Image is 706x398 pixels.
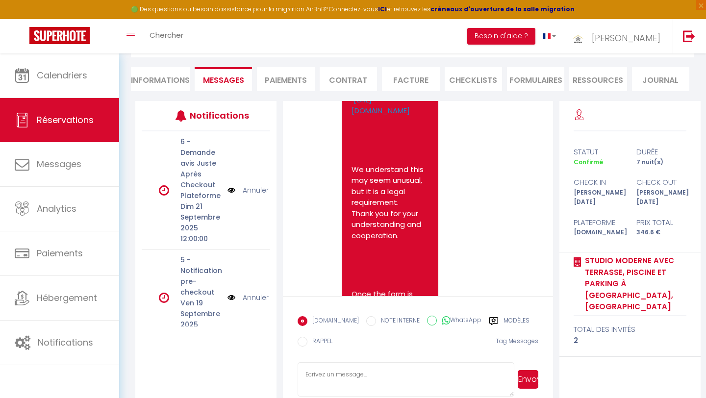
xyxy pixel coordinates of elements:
[142,19,191,53] a: Chercher
[203,75,244,86] span: Messages
[352,164,428,242] p: We understand this may seem unusual, but it is a legal requirement. Thank you for your understand...
[518,370,538,389] button: Envoyer
[630,176,693,188] div: check out
[581,255,687,313] a: Studio moderne avec terrasse, piscine et parking à [GEOGRAPHIC_DATA], [GEOGRAPHIC_DATA]
[630,146,693,158] div: durée
[37,114,94,126] span: Réservations
[37,202,76,215] span: Analytics
[630,217,693,228] div: Prix total
[227,185,235,196] img: NO IMAGE
[567,146,630,158] div: statut
[190,104,243,126] h3: Notifications
[37,158,81,170] span: Messages
[574,335,687,347] div: 2
[567,188,630,207] div: [PERSON_NAME] [DATE]
[378,5,387,13] a: ICI
[430,5,575,13] a: créneaux d'ouverture de la salle migration
[630,228,693,237] div: 346.6 €
[630,158,693,167] div: 7 nuit(s)
[37,292,97,304] span: Hébergement
[574,158,603,166] span: Confirmé
[382,67,439,91] li: Facture
[567,228,630,237] div: [DOMAIN_NAME]
[496,337,538,345] span: Tag Messages
[571,28,585,49] img: ...
[29,27,90,44] img: Super Booking
[320,67,377,91] li: Contrat
[180,298,221,341] p: Ven 19 Septembre 2025 12:00:00
[38,336,93,348] span: Notifications
[257,67,314,91] li: Paiements
[376,316,420,327] label: NOTE INTERNE
[227,292,235,303] img: NO IMAGE
[37,69,87,81] span: Calendriers
[504,316,529,328] label: Modèles
[352,95,410,116] a: [URL][DOMAIN_NAME]
[180,136,221,201] p: 6 - Demande avis Juste Après Checkout Plateforme
[243,292,269,303] a: Annuler
[243,185,269,196] a: Annuler
[507,67,564,91] li: FORMULAIRES
[683,30,695,42] img: logout
[574,323,687,335] div: total des invités
[567,176,630,188] div: check in
[37,247,83,259] span: Paiements
[563,19,673,53] a: ... [PERSON_NAME]
[592,32,660,44] span: [PERSON_NAME]
[307,316,359,327] label: [DOMAIN_NAME]
[569,67,627,91] li: Ressources
[567,217,630,228] div: Plateforme
[180,254,221,298] p: 5 - Notification pre-checkout
[131,67,190,91] li: Informations
[180,201,221,244] p: Dim 21 Septembre 2025 12:00:00
[150,30,183,40] span: Chercher
[8,4,37,33] button: Ouvrir le widget de chat LiveChat
[632,67,689,91] li: Journal
[352,289,428,366] p: Once the form is submitted, you will receive all the necessary instructions to help you prepare f...
[467,28,535,45] button: Besoin d'aide ?
[630,188,693,207] div: [PERSON_NAME] [DATE]
[445,67,502,91] li: CHECKLISTS
[307,337,332,348] label: RAPPEL
[437,316,481,326] label: WhatsApp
